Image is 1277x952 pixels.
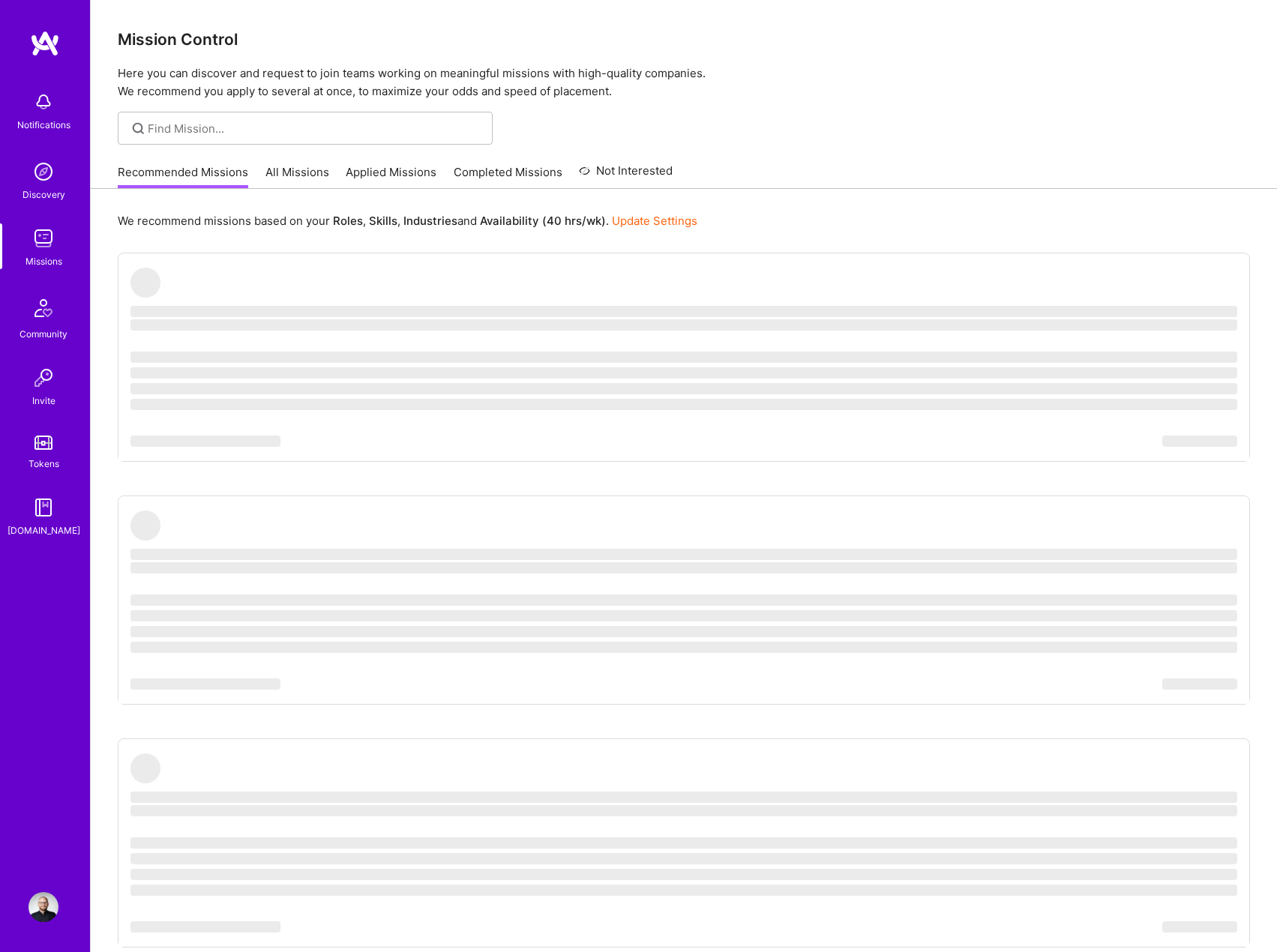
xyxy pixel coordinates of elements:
b: Skills [369,214,397,228]
img: Community [25,290,61,326]
p: Here you can discover and request to join teams working on meaningful missions with high-quality ... [118,64,1250,100]
img: tokens [34,436,52,450]
img: bell [28,87,58,117]
b: Industries [403,214,457,228]
div: Community [19,326,67,342]
input: Find Mission... [148,121,481,136]
img: logo [30,30,60,57]
h3: Mission Control [118,30,1250,49]
a: Not Interested [579,162,673,189]
i: icon SearchGrey [130,120,147,137]
div: Notifications [17,117,70,133]
p: We recommend missions based on your , , and . [118,213,697,229]
div: [DOMAIN_NAME] [7,522,80,538]
b: Roles [333,214,363,228]
b: Availability (40 hrs/wk) [480,214,606,228]
img: User Avatar [28,892,58,922]
img: teamwork [28,223,58,253]
a: Completed Missions [454,164,562,189]
div: Missions [25,253,62,269]
a: User Avatar [25,892,62,922]
a: Applied Missions [346,164,436,189]
img: guide book [28,492,58,522]
a: All Missions [265,164,329,189]
div: Discovery [22,187,65,202]
a: Recommended Missions [118,164,248,189]
a: Update Settings [612,214,697,228]
img: Invite [28,363,58,393]
div: Invite [32,393,55,409]
img: discovery [28,157,58,187]
div: Tokens [28,456,59,472]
